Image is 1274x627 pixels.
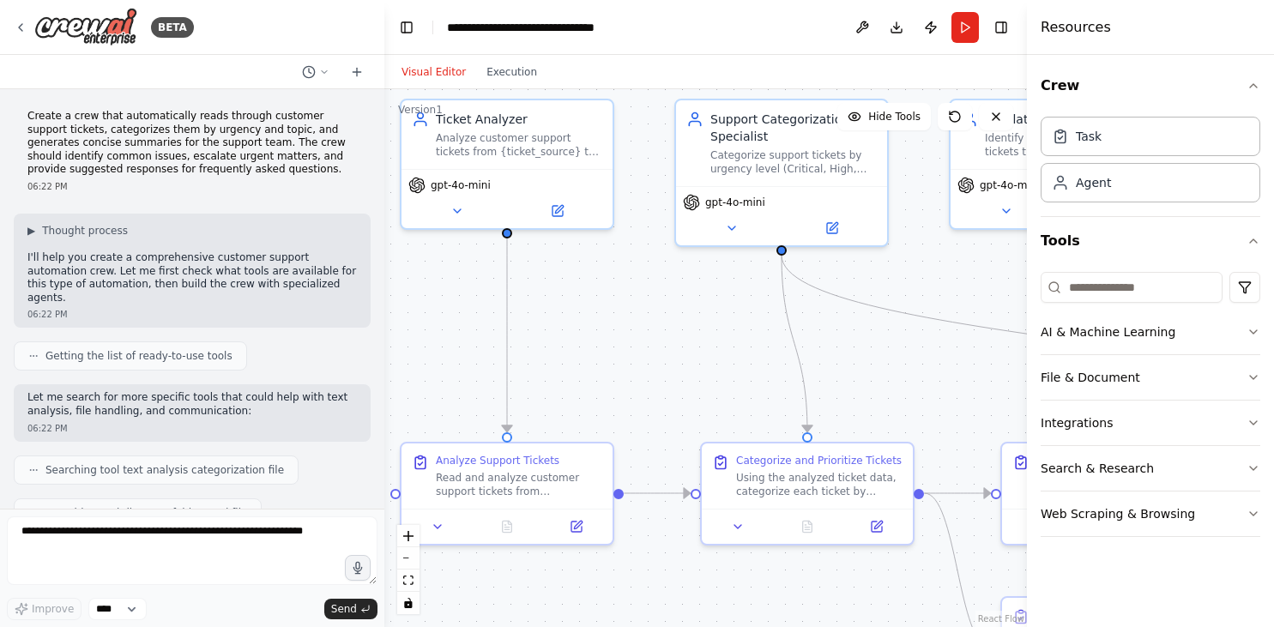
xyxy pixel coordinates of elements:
[1041,17,1111,38] h4: Resources
[1041,401,1260,445] button: Integrations
[1041,110,1260,216] div: Crew
[395,15,419,39] button: Hide left sidebar
[1076,174,1111,191] div: Agent
[771,516,844,537] button: No output available
[7,598,82,620] button: Improve
[400,442,614,546] div: Analyze Support TicketsRead and analyze customer support tickets from {ticket_source}. Extract ke...
[436,111,602,128] div: Ticket Analyzer
[924,485,990,502] g: Edge from 6e9d5094-6067-479d-b0b8-ba2458d2fe39 to a4ff4927-6f1b-4eb0-9c5c-40dcb0b60223
[27,308,357,321] div: 06:22 PM
[27,180,357,193] div: 06:22 PM
[736,471,903,498] div: Using the analyzed ticket data, categorize each ticket by urgency (Critical, High, Medium, Low) a...
[1041,446,1260,491] button: Search & Research
[45,349,232,363] span: Getting the list of ready-to-use tools
[397,592,420,614] button: toggle interactivity
[397,547,420,570] button: zoom out
[345,555,371,581] button: Click to speak your automation idea
[989,15,1013,39] button: Hide right sidebar
[1041,491,1260,536] button: Web Scraping & Browsing
[27,224,128,238] button: ▶Thought process
[27,391,357,418] p: Let me search for more specific tools that could help with text analysis, file handling, and comm...
[476,62,547,82] button: Execution
[509,201,606,221] button: Open in side panel
[27,110,357,177] p: Create a crew that automatically reads through customer support tickets, categorizes them by urge...
[546,516,606,537] button: Open in side panel
[34,8,137,46] img: Logo
[773,255,816,431] g: Edge from d73874a3-3059-438e-a783-772f81e7d6f2 to 6e9d5094-6067-479d-b0b8-ba2458d2fe39
[868,110,921,124] span: Hide Tools
[985,131,1151,159] div: Identify urgent and critical tickets that require immediate escalation to senior support staff or...
[436,131,602,159] div: Analyze customer support tickets from {ticket_source} to extract key information including custom...
[436,454,559,467] div: Analyze Support Tickets
[1041,265,1260,551] div: Tools
[398,103,443,117] div: Version 1
[847,516,906,537] button: Open in side panel
[498,238,516,431] g: Edge from d5d91291-1da1-4c1e-ab41-50bdbf912f84 to 65e9b500-d172-492f-b6d3-0879507c9b80
[1041,217,1260,265] button: Tools
[45,506,247,520] span: Searching tool directory folder read file
[45,463,284,477] span: Searching tool text analysis categorization file
[674,99,889,247] div: Support Categorization SpecialistCategorize support tickets by urgency level (Critical, High, Med...
[624,485,690,502] g: Edge from 65e9b500-d172-492f-b6d3-0879507c9b80 to 6e9d5094-6067-479d-b0b8-ba2458d2fe39
[705,196,765,209] span: gpt-4o-mini
[331,602,357,616] span: Send
[27,422,357,435] div: 06:22 PM
[436,471,602,498] div: Read and analyze customer support tickets from {ticket_source}. Extract key information including...
[151,17,194,38] div: BETA
[949,99,1163,230] div: Escalation ManagerIdentify urgent and critical tickets that require immediate escalation to senio...
[295,62,336,82] button: Switch to previous chat
[1041,310,1260,354] button: AI & Machine Learning
[837,103,931,130] button: Hide Tools
[397,525,420,614] div: React Flow controls
[1041,62,1260,110] button: Crew
[1041,355,1260,400] button: File & Document
[397,570,420,592] button: fit view
[400,99,614,230] div: Ticket AnalyzerAnalyze customer support tickets from {ticket_source} to extract key information i...
[32,602,74,616] span: Improve
[710,111,877,145] div: Support Categorization Specialist
[980,178,1040,192] span: gpt-4o-mini
[431,178,491,192] span: gpt-4o-mini
[27,251,357,304] p: I'll help you create a comprehensive customer support automation crew. Let me first check what to...
[324,599,377,619] button: Send
[978,614,1024,624] a: React Flow attribution
[710,148,877,176] div: Categorize support tickets by urgency level (Critical, High, Medium, Low) and topic categories su...
[447,19,595,36] nav: breadcrumb
[27,224,35,238] span: ▶
[343,62,371,82] button: Start a new chat
[42,224,128,238] span: Thought process
[783,218,880,238] button: Open in side panel
[397,525,420,547] button: zoom in
[471,516,544,537] button: No output available
[736,454,902,467] div: Categorize and Prioritize Tickets
[700,442,915,546] div: Categorize and Prioritize TicketsUsing the analyzed ticket data, categorize each ticket by urgenc...
[1076,128,1102,145] div: Task
[391,62,476,82] button: Visual Editor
